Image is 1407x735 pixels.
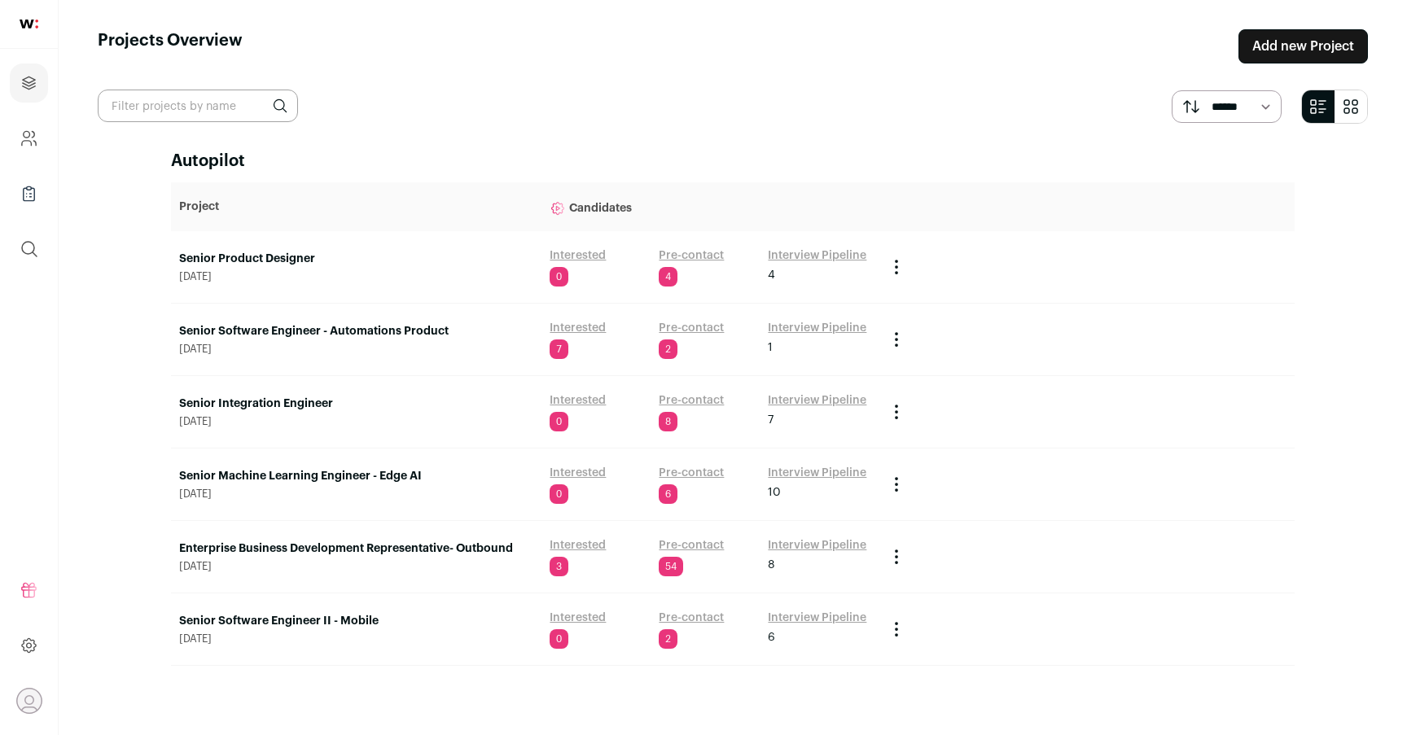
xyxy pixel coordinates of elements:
[659,537,724,553] a: Pre-contact
[768,339,773,356] span: 1
[768,610,866,626] a: Interview Pipeline
[179,199,533,215] p: Project
[887,330,906,349] button: Project Actions
[550,465,606,481] a: Interested
[768,629,775,645] span: 6
[768,320,866,336] a: Interview Pipeline
[179,396,533,412] a: Senior Integration Engineer
[550,610,606,626] a: Interested
[768,267,775,283] span: 4
[659,629,677,649] span: 2
[887,475,906,494] button: Project Actions
[98,29,243,63] h1: Projects Overview
[659,484,677,504] span: 6
[768,484,781,501] span: 10
[659,465,724,481] a: Pre-contact
[179,323,533,339] a: Senior Software Engineer - Automations Product
[10,63,48,103] a: Projects
[659,610,724,626] a: Pre-contact
[10,119,48,158] a: Company and ATS Settings
[768,465,866,481] a: Interview Pipeline
[550,412,568,431] span: 0
[659,247,724,264] a: Pre-contact
[1238,29,1368,63] a: Add new Project
[550,629,568,649] span: 0
[20,20,38,28] img: wellfound-shorthand-0d5821cbd27db2630d0214b213865d53afaa358527fdda9d0ea32b1df1b89c2c.svg
[887,619,906,639] button: Project Actions
[179,488,533,501] span: [DATE]
[179,540,533,557] a: Enterprise Business Development Representative- Outbound
[768,412,774,428] span: 7
[887,257,906,277] button: Project Actions
[887,402,906,422] button: Project Actions
[659,392,724,409] a: Pre-contact
[171,150,1295,173] h2: Autopilot
[768,557,774,573] span: 8
[550,320,606,336] a: Interested
[16,688,42,714] button: Open dropdown
[659,339,677,359] span: 2
[179,415,533,428] span: [DATE]
[550,247,606,264] a: Interested
[659,557,683,576] span: 54
[659,320,724,336] a: Pre-contact
[10,174,48,213] a: Company Lists
[659,412,677,431] span: 8
[768,537,866,553] a: Interview Pipeline
[659,267,677,287] span: 4
[179,270,533,283] span: [DATE]
[550,484,568,504] span: 0
[550,557,568,576] span: 3
[550,190,870,223] p: Candidates
[179,613,533,629] a: Senior Software Engineer II - Mobile
[550,537,606,553] a: Interested
[768,392,866,409] a: Interview Pipeline
[179,343,533,356] span: [DATE]
[179,560,533,573] span: [DATE]
[550,392,606,409] a: Interested
[179,251,533,267] a: Senior Product Designer
[179,468,533,484] a: Senior Machine Learning Engineer - Edge AI
[550,339,568,359] span: 7
[887,547,906,567] button: Project Actions
[550,267,568,287] span: 0
[179,632,533,645] span: [DATE]
[768,247,866,264] a: Interview Pipeline
[98,90,298,122] input: Filter projects by name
